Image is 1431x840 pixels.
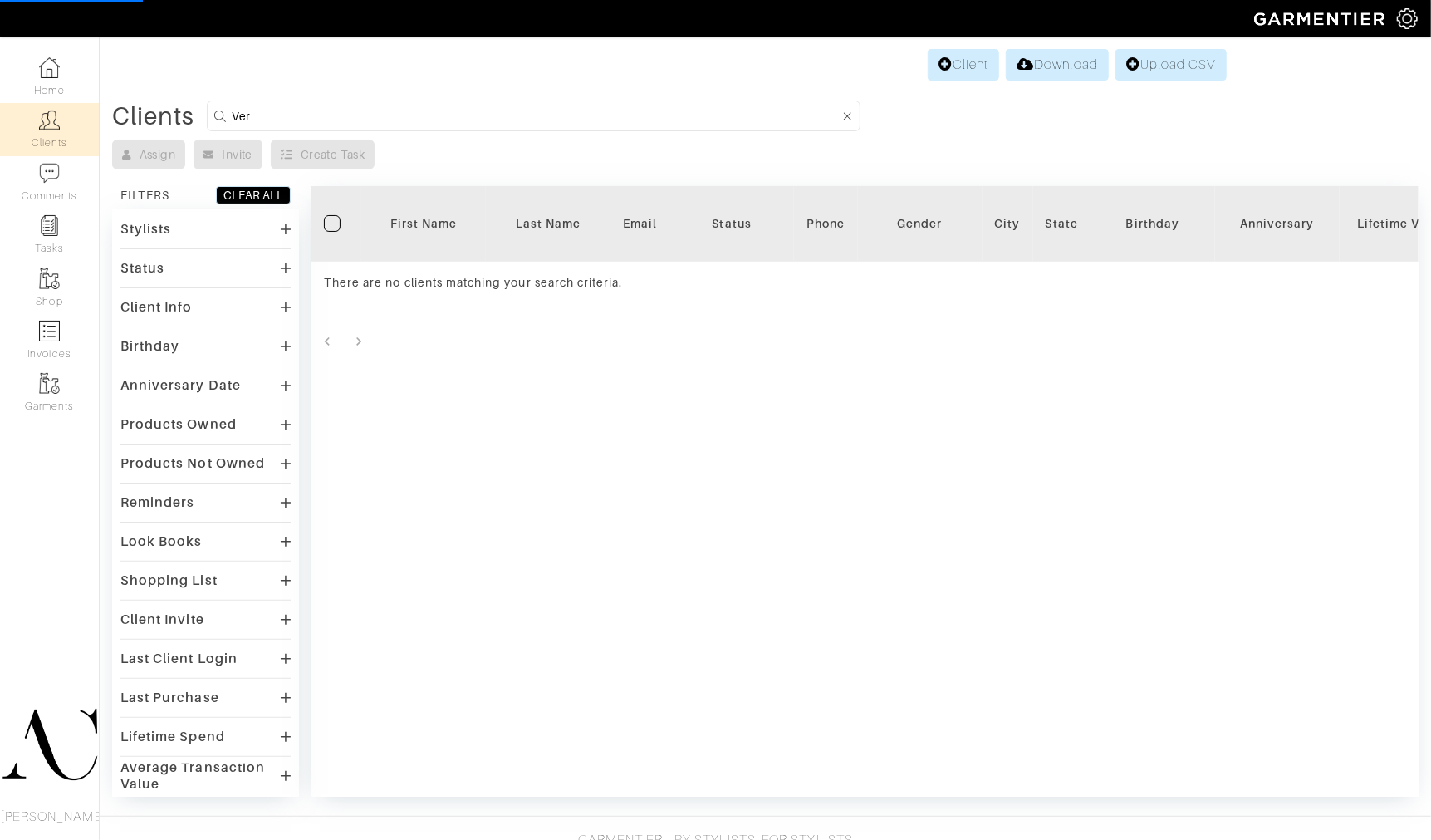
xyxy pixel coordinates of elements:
th: Toggle SortBy [486,186,610,262]
img: garments-icon-b7da505a4dc4fd61783c78ac3ca0ef83fa9d6f193b1c9dc38574b1d14d53ca28.png [39,268,60,289]
img: dashboard-icon-dbcd8f5a0b271acd01030246c82b418ddd0df26cd7fceb0bd07c9910d44c42f6.png [39,57,60,78]
img: orders-icon-0abe47150d42831381b5fb84f609e132dff9fe21cb692f30cb5eec754e2cba89.png [39,321,60,341]
nav: pagination navigation [311,328,1419,355]
div: Products Not Owned [120,455,265,472]
div: Status [682,215,782,232]
th: Toggle SortBy [858,186,983,262]
img: comment-icon-a0a6a9ef722e966f86d9cbdc48e553b5cf19dbc54f86b18d962a5391bc8f6eb6.png [39,163,60,184]
div: Stylists [120,221,171,238]
img: reminder-icon-8004d30b9f0a5d33ae49ab947aed9ed385cf756f9e5892f1edd6e32f2345188e.png [39,215,60,236]
div: Phone [806,215,845,232]
div: Birthday [120,338,179,355]
div: Last Client Login [120,651,238,667]
div: Last Purchase [120,690,219,706]
div: State [1046,215,1078,232]
div: Gender [870,215,970,232]
div: There are no clients matching your search criteria. [324,274,657,291]
div: Shopping List [120,572,218,589]
div: First Name [374,215,473,232]
th: Toggle SortBy [669,186,794,262]
div: Anniversary [1228,215,1327,232]
img: clients-icon-6bae9207a08558b7cb47a8932f037763ab4055f8c8b6bfacd5dc20c3e0201464.png [39,110,60,130]
img: garments-icon-b7da505a4dc4fd61783c78ac3ca0ef83fa9d6f193b1c9dc38574b1d14d53ca28.png [39,373,60,394]
div: Look Books [120,533,203,550]
div: Client Info [120,299,193,316]
div: City [995,215,1021,232]
div: Client Invite [120,612,204,628]
div: Clients [112,108,194,125]
img: gear-icon-white-bd11855cb880d31180b6d7d6211b90ccbf57a29d726f0c71d8c61bd08dd39cc2.png [1397,8,1418,29]
img: garmentier-logo-header-white-b43fb05a5012e4ada735d5af1a66efaba907eab6374d6393d1fbf88cb4ef424d.png [1246,4,1397,33]
div: Products Owned [120,416,237,433]
input: Search by name, email, phone, city, or state [232,106,840,126]
div: Birthday [1103,215,1203,232]
th: Toggle SortBy [1215,186,1340,262]
div: Email [623,215,657,232]
a: Download [1006,49,1108,81]
div: Anniversary Date [120,377,241,394]
div: Lifetime Spend [120,729,225,745]
div: Reminders [120,494,194,511]
div: FILTERS [120,187,169,204]
div: Average Transaction Value [120,759,281,793]
div: CLEAR ALL [223,187,283,204]
div: Last Name [498,215,598,232]
a: Upload CSV [1115,49,1227,81]
th: Toggle SortBy [1090,186,1215,262]
button: CLEAR ALL [216,186,291,204]
div: Status [120,260,164,277]
th: Toggle SortBy [361,186,486,262]
a: Client [928,49,999,81]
